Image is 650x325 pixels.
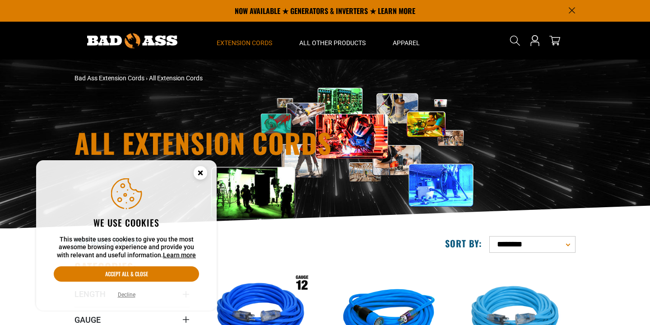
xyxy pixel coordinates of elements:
a: Learn more [163,251,196,259]
span: › [146,74,148,82]
summary: Apparel [379,22,433,60]
h1: All Extension Cords [74,129,404,156]
span: All Extension Cords [149,74,203,82]
h2: We use cookies [54,217,199,228]
button: Accept all & close [54,266,199,282]
summary: Search [508,33,522,48]
a: Bad Ass Extension Cords [74,74,144,82]
img: Bad Ass Extension Cords [87,33,177,48]
nav: breadcrumbs [74,74,404,83]
button: Decline [115,290,138,299]
span: Extension Cords [217,39,272,47]
summary: All Other Products [286,22,379,60]
span: Apparel [393,39,420,47]
p: This website uses cookies to give you the most awesome browsing experience and provide you with r... [54,236,199,260]
summary: Extension Cords [203,22,286,60]
span: All Other Products [299,39,366,47]
label: Sort by: [445,237,482,249]
aside: Cookie Consent [36,160,217,311]
span: Gauge [74,315,101,325]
